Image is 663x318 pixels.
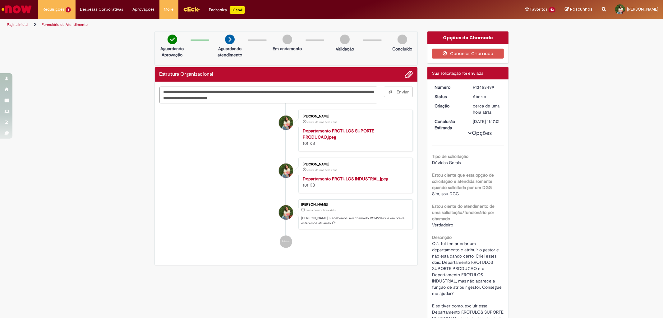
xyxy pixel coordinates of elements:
[405,70,413,78] button: Adicionar anexos
[392,46,412,52] p: Concluído
[209,6,245,14] div: Padroniza
[157,45,187,58] p: Aguardando Aprovação
[432,191,459,197] span: Sim, sou DGG
[565,7,592,12] a: Rascunhos
[530,6,547,12] span: Favoritos
[336,46,354,52] p: Validação
[1,3,33,16] img: ServiceNow
[398,35,407,44] img: img-circle-grey.png
[432,154,468,159] b: Tipo de solicitação
[215,45,245,58] p: Aguardando atendimento
[273,45,302,52] p: Em andamento
[303,115,406,118] div: [PERSON_NAME]
[306,208,336,212] time: 27/08/2025 16:16:57
[307,168,337,172] span: cerca de uma hora atrás
[159,87,378,103] textarea: Digite sua mensagem aqui...
[303,176,406,188] div: 101 KB
[473,103,500,115] time: 27/08/2025 16:16:57
[430,103,468,109] dt: Criação
[279,164,293,178] div: Tamiris De Andrade Teixeira
[5,19,437,31] ul: Trilhas de página
[301,203,409,206] div: [PERSON_NAME]
[340,35,350,44] img: img-circle-grey.png
[303,128,406,146] div: 101 KB
[66,7,71,12] span: 3
[427,31,509,44] div: Opções do Chamado
[42,22,88,27] a: Formulário de Atendimento
[473,103,502,115] div: 27/08/2025 16:16:57
[279,205,293,220] div: Tamiris De Andrade Teixeira
[80,6,123,12] span: Despesas Corporativas
[473,103,500,115] span: cerca de uma hora atrás
[43,6,64,12] span: Requisições
[159,103,413,254] ul: Histórico de tíquete
[432,235,452,240] b: Descrição
[230,6,245,14] p: +GenAi
[159,199,413,229] li: Tamiris De Andrade Teixeira
[303,128,374,140] a: Departamento F.ROTULOS SUPORTE PRODUCAO.jpeg
[133,6,155,12] span: Aprovações
[432,172,494,190] b: Estou ciente que esta opção de solicitação é atendida somente quando solicitada por um DGG
[473,93,502,100] div: Aberto
[430,118,468,131] dt: Conclusão Estimada
[279,116,293,130] div: Tamiris De Andrade Teixeira
[627,7,658,12] span: [PERSON_NAME]
[432,222,453,228] span: Verdadeiro
[432,160,461,165] span: Dúvidas Gerais
[549,7,555,12] span: 52
[164,6,174,12] span: More
[159,72,214,77] h2: Estrutura Organizacional Histórico de tíquete
[307,168,337,172] time: 27/08/2025 16:16:18
[283,35,292,44] img: img-circle-grey.png
[7,22,28,27] a: Página inicial
[225,35,235,44] img: arrow-next.png
[430,84,468,90] dt: Número
[307,120,337,124] time: 27/08/2025 16:16:19
[432,70,483,76] span: Sua solicitação foi enviada
[303,176,388,182] a: Departamento F.ROTULOS INDUSTRIAL.jpeg
[570,6,592,12] span: Rascunhos
[303,163,406,166] div: [PERSON_NAME]
[432,203,495,221] b: Estou ciente do atendimento de uma solicitação/funcionário por chamado
[430,93,468,100] dt: Status
[432,49,504,59] button: Cancelar Chamado
[473,84,502,90] div: R13453499
[473,118,502,125] div: [DATE] 11:17:01
[168,35,177,44] img: check-circle-green.png
[307,120,337,124] span: cerca de uma hora atrás
[183,4,200,14] img: click_logo_yellow_360x200.png
[306,208,336,212] span: cerca de uma hora atrás
[301,216,409,225] p: [PERSON_NAME]! Recebemos seu chamado R13453499 e em breve estaremos atuando.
